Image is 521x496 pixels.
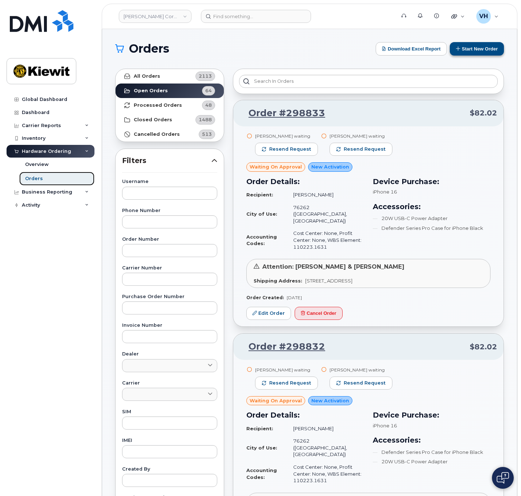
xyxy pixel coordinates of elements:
button: Start New Order [450,42,504,56]
button: Resend request [330,143,392,156]
td: [PERSON_NAME] [287,422,364,435]
a: All Orders2113 [116,69,224,84]
td: Cost Center: None, Profit Center: None, WBS Element: 110223.1631 [287,227,364,253]
span: Resend request [344,146,385,153]
li: 20W USB-C Power Adapter [373,458,490,465]
button: Download Excel Report [376,42,447,56]
a: Order #298832 [240,340,325,353]
strong: Accounting Codes: [246,234,277,247]
span: Filters [122,155,211,166]
strong: Recipient: [246,426,273,431]
strong: Accounting Codes: [246,467,277,480]
li: Defender Series Pro Case for iPhone Black [373,449,490,456]
label: Carrier [122,381,217,386]
span: New Activation [311,163,349,170]
div: [PERSON_NAME] waiting [330,367,392,373]
span: 48 [205,102,212,109]
button: Resend request [330,377,392,390]
span: 2113 [199,73,212,80]
span: Resend request [344,380,385,386]
span: 1488 [199,116,212,123]
span: Waiting On Approval [250,163,302,170]
button: Cancel Order [295,307,343,320]
label: Created By [122,467,217,472]
h3: Order Details: [246,176,364,187]
td: 76262 ([GEOGRAPHIC_DATA], [GEOGRAPHIC_DATA]) [287,201,364,227]
strong: City of Use: [246,445,277,451]
a: Order #298833 [240,107,325,120]
span: Resend request [269,146,311,153]
span: 64 [205,87,212,94]
label: Username [122,179,217,184]
input: Search in orders [239,75,498,88]
strong: Open Orders [134,88,168,94]
span: Resend request [269,380,311,386]
label: Carrier Number [122,266,217,271]
span: Orders [129,43,169,54]
strong: All Orders [134,73,160,79]
h3: Order Details: [246,410,364,420]
div: [PERSON_NAME] waiting [255,133,318,139]
label: Dealer [122,352,217,357]
div: [PERSON_NAME] waiting [330,133,392,139]
div: [PERSON_NAME] waiting [255,367,318,373]
strong: Cancelled Orders [134,131,180,137]
strong: Order Created: [246,295,284,300]
label: Purchase Order Number [122,294,217,299]
span: 513 [202,131,212,138]
strong: Closed Orders [134,117,172,123]
h3: Device Purchase: [373,410,490,420]
label: Phone Number [122,208,217,213]
li: Defender Series Pro Case for iPhone Black [373,225,490,232]
a: Processed Orders48 [116,98,224,113]
a: Cancelled Orders513 [116,127,224,142]
img: Open chat [497,472,509,484]
span: iPhone 16 [373,189,397,195]
h3: Device Purchase: [373,176,490,187]
span: $82.02 [470,342,497,352]
span: Attention: [PERSON_NAME] & [PERSON_NAME] [262,263,404,270]
li: 20W USB-C Power Adapter [373,215,490,222]
strong: City of Use: [246,211,277,217]
a: Closed Orders1488 [116,113,224,127]
a: Edit Order [246,307,291,320]
span: iPhone 16 [373,423,397,428]
strong: Processed Orders [134,102,182,108]
label: SIM [122,410,217,414]
strong: Recipient: [246,192,273,198]
button: Resend request [255,143,318,156]
span: New Activation [311,397,349,404]
label: Order Number [122,237,217,242]
label: Invoice Number [122,323,217,328]
td: [PERSON_NAME] [287,188,364,201]
h3: Accessories: [373,435,490,446]
h3: Accessories: [373,201,490,212]
label: IMEI [122,438,217,443]
span: $82.02 [470,108,497,118]
span: Waiting On Approval [250,397,302,404]
button: Resend request [255,377,318,390]
span: [STREET_ADDRESS] [305,278,352,284]
td: 76262 ([GEOGRAPHIC_DATA], [GEOGRAPHIC_DATA]) [287,435,364,461]
td: Cost Center: None, Profit Center: None, WBS Element: 110223.1631 [287,461,364,487]
span: [DATE] [287,295,302,300]
a: Open Orders64 [116,84,224,98]
strong: Shipping Address: [254,278,302,284]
